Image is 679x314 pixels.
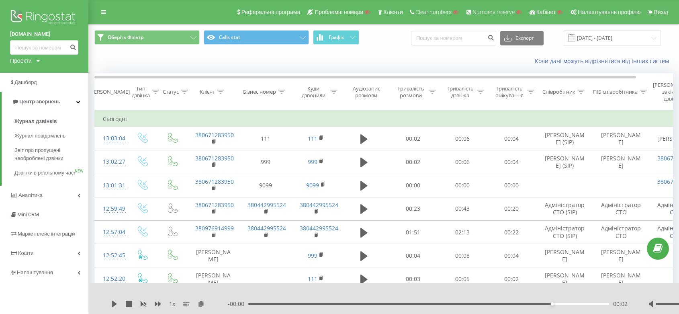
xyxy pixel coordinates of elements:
[315,9,363,15] span: Проблемні номери
[537,150,593,174] td: [PERSON_NAME] (SIP)
[593,127,649,150] td: [PERSON_NAME]
[243,88,276,95] div: Бізнес номер
[10,30,78,38] a: [DOMAIN_NAME]
[438,127,487,150] td: 00:06
[388,197,438,220] td: 00:23
[487,150,537,174] td: 00:04
[103,248,119,263] div: 12:52:45
[241,9,301,15] span: Реферальна програма
[438,150,487,174] td: 00:06
[103,131,119,146] div: 13:03:04
[195,201,234,209] a: 380671283950
[537,127,593,150] td: [PERSON_NAME] (SIP)
[308,275,317,283] a: 111
[18,250,33,256] span: Кошти
[487,267,537,291] td: 00:02
[593,244,649,267] td: [PERSON_NAME]
[108,34,143,41] span: Оберіть Фільтр
[578,9,640,15] span: Налаштування профілю
[388,150,438,174] td: 00:02
[195,131,234,139] a: 380671283950
[200,88,215,95] div: Клієнт
[487,221,537,244] td: 00:22
[187,267,239,291] td: [PERSON_NAME]
[438,244,487,267] td: 00:08
[187,244,239,267] td: [PERSON_NAME]
[308,135,317,142] a: 111
[17,269,53,275] span: Налаштування
[551,302,554,306] div: Accessibility label
[90,88,130,95] div: [PERSON_NAME]
[329,35,344,40] span: Графік
[103,271,119,287] div: 12:52:20
[388,267,438,291] td: 00:03
[14,166,88,180] a: Дзвінки в реальному часіNEW
[654,9,668,15] span: Вихід
[103,224,119,240] div: 12:57:04
[438,174,487,197] td: 00:00
[247,201,286,209] a: 380442995524
[132,85,150,99] div: Тип дзвінка
[300,201,338,209] a: 380442995524
[17,211,39,218] span: Mini CRM
[204,30,309,45] button: Calls stat
[487,197,537,220] td: 00:20
[239,127,292,150] td: 111
[103,201,119,217] div: 12:59:49
[14,132,65,140] span: Журнал повідомлень
[14,117,57,125] span: Журнал дзвінків
[94,30,200,45] button: Оберіть Фільтр
[500,31,544,45] button: Експорт
[14,129,88,143] a: Журнал повідомлень
[14,169,75,177] span: Дзвінки в реальному часі
[299,85,328,99] div: Куди дзвонили
[593,150,649,174] td: [PERSON_NAME]
[14,79,37,85] span: Дашборд
[415,9,452,15] span: Clear numbers
[14,143,88,166] a: Звіт про пропущені необроблені дзвінки
[14,146,84,162] span: Звіт про пропущені необроблені дзвінки
[537,221,593,244] td: Адміністратор СТО (SIP)
[10,8,78,28] img: Ringostat logo
[18,192,43,198] span: Аналiтика
[542,88,575,95] div: Співробітник
[493,85,525,99] div: Тривалість очікування
[163,88,179,95] div: Статус
[411,31,496,45] input: Пошук за номером
[10,57,32,65] div: Проекти
[19,99,60,105] span: Центр звернень
[347,85,386,99] div: Аудіозапис розмови
[308,158,317,166] a: 999
[438,221,487,244] td: 02:13
[593,267,649,291] td: [PERSON_NAME]
[103,154,119,170] div: 13:02:27
[169,300,175,308] span: 1 x
[537,244,593,267] td: [PERSON_NAME]
[593,197,649,220] td: Адміністратор СТО
[388,221,438,244] td: 01:51
[300,224,338,232] a: 380442995524
[537,197,593,220] td: Адміністратор СТО (SIP)
[239,150,292,174] td: 999
[438,197,487,220] td: 00:43
[472,9,515,15] span: Numbers reserve
[593,88,638,95] div: ПІБ співробітника
[395,85,427,99] div: Тривалість розмови
[247,224,286,232] a: 380442995524
[313,30,359,45] button: Графік
[535,57,673,65] a: Коли дані можуть відрізнятися вiд інших систем
[536,9,556,15] span: Кабінет
[593,221,649,244] td: Адміністратор СТО
[228,300,248,308] span: - 00:00
[487,174,537,197] td: 00:00
[195,178,234,185] a: 380671283950
[438,267,487,291] td: 00:05
[306,181,319,189] a: 9099
[487,244,537,267] td: 00:04
[18,231,75,237] span: Маркетплейс інтеграцій
[308,252,317,259] a: 999
[14,114,88,129] a: Журнал дзвінків
[537,267,593,291] td: [PERSON_NAME]
[10,40,78,55] input: Пошук за номером
[195,154,234,162] a: 380671283950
